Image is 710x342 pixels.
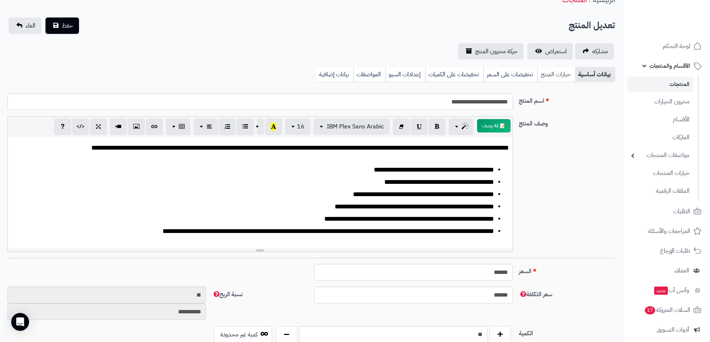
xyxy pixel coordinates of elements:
a: الأقسام [627,112,693,128]
img: logo-2.png [659,21,703,36]
a: المراجعات والأسئلة [627,222,706,240]
button: 📝 AI وصف [477,119,511,132]
span: حفظ [62,21,73,30]
a: خيارات المنتج [537,67,575,82]
a: تخفيضات على الكميات [425,67,483,82]
label: السعر [516,264,618,276]
a: السلات المتروكة17 [627,301,706,319]
a: المنتجات [627,77,693,92]
label: وصف المنتج [516,116,618,128]
a: الطلبات [627,202,706,220]
span: الغاء [26,21,35,30]
span: المراجعات والأسئلة [648,226,690,236]
span: الأقسام والمنتجات [649,61,690,71]
span: مشاركه [592,47,608,56]
span: وآتس آب [653,285,689,295]
span: الطلبات [673,206,690,217]
span: IBM Plex Sans Arabic [327,122,384,131]
span: أدوات التسويق [657,325,689,335]
a: لوحة التحكم [627,37,706,55]
label: الكمية [516,326,618,338]
a: الملفات الرقمية [627,183,693,199]
label: اسم المنتج [516,93,618,105]
a: حركة مخزون المنتج [458,43,524,60]
span: طلبات الإرجاع [660,246,690,256]
span: السلات المتروكة [644,305,690,315]
button: IBM Plex Sans Arabic [313,118,390,135]
button: حفظ [45,17,79,34]
a: تخفيضات على السعر [483,67,537,82]
h2: تعديل المنتج [569,18,615,33]
span: حركة مخزون المنتج [475,47,518,56]
a: وآتس آبجديد [627,281,706,299]
a: الماركات [627,130,693,146]
a: بيانات أساسية [575,67,615,82]
a: خيارات المنتجات [627,165,693,181]
span: جديد [654,287,668,295]
span: استعراض [545,47,567,56]
a: مواصفات المنتجات [627,147,693,163]
a: مشاركه [575,43,614,60]
a: استعراض [527,43,573,60]
a: إعدادات السيو [385,67,425,82]
div: Open Intercom Messenger [11,313,29,331]
a: طلبات الإرجاع [627,242,706,260]
a: العملاء [627,262,706,279]
button: 16 [285,118,310,135]
span: 17 [645,306,655,314]
a: مخزون الخيارات [627,94,693,110]
span: سعر التكلفة [519,290,552,299]
span: نسبة الربح [212,290,243,299]
a: المواصفات [353,67,385,82]
a: بيانات إضافية [316,67,353,82]
span: لوحة التحكم [663,41,690,51]
span: 16 [297,122,304,131]
a: أدوات التسويق [627,321,706,339]
a: الغاء [9,17,41,34]
span: العملاء [675,265,689,276]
